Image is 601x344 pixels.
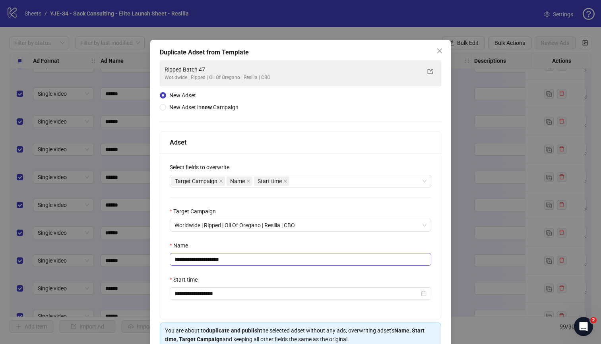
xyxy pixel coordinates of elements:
span: Start time [254,176,289,186]
span: New Adset in Campaign [169,104,238,110]
label: Name [170,241,193,250]
span: Worldwide | Ripped | Oil Of Oregano | Resilia | CBO [174,219,427,231]
strong: Name, Start time, Target Campaign [165,327,425,342]
label: Target Campaign [170,207,221,216]
label: Select fields to overwrite [170,163,235,172]
input: Start time [174,289,419,298]
span: close [219,179,223,183]
span: Name [230,177,245,186]
span: export [427,69,433,74]
span: Target Campaign [175,177,217,186]
button: Close [433,44,446,57]
iframe: Intercom live chat [574,317,593,336]
div: Ripped Batch 47 [165,65,421,74]
div: Worldwide | Ripped | Oil Of Oregano | Resilia | CBO [165,74,421,81]
strong: new [202,104,212,110]
strong: duplicate and publish [206,327,260,334]
span: Target Campaign [171,176,225,186]
input: Name [170,253,431,266]
div: You are about to the selected adset without any ads, overwriting adset's and keeping all other fi... [165,326,436,344]
span: close [436,48,443,54]
span: close [246,179,250,183]
span: Name [227,176,252,186]
span: close [283,179,287,183]
span: 2 [590,317,597,323]
div: Adset [170,137,431,147]
div: Duplicate Adset from Template [160,48,441,57]
span: Start time [258,177,282,186]
label: Start time [170,275,203,284]
span: New Adset [169,92,196,99]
